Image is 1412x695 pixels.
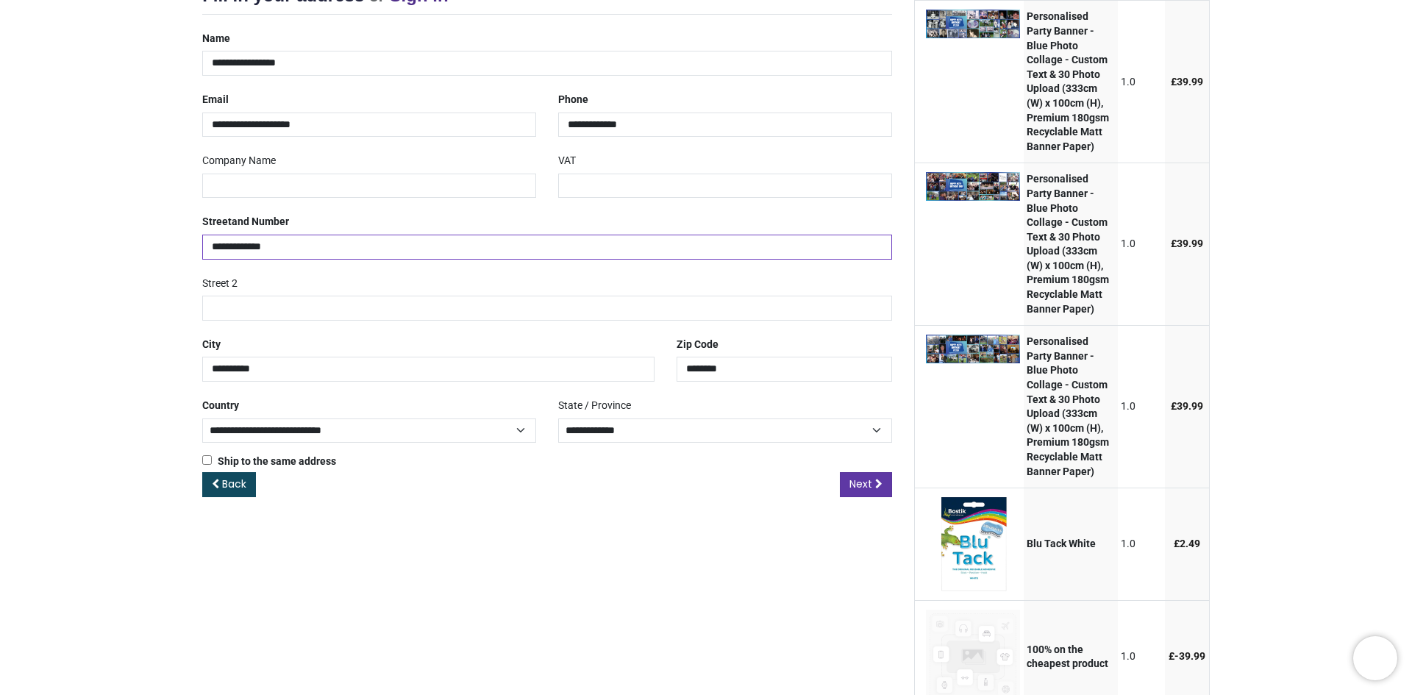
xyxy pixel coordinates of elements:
[1027,173,1109,314] strong: Personalised Party Banner - Blue Photo Collage - Custom Text & 30 Photo Upload (333cm (W) x 100cm...
[926,497,1020,591] img: [BLU-TACK-WHITE] Blu Tack White
[202,210,289,235] label: Street
[1121,237,1161,252] div: 1.0
[840,472,892,497] a: Next
[202,393,239,418] label: Country
[1174,538,1200,549] span: £
[1027,644,1108,670] strong: 100% on the cheapest product
[1180,538,1200,549] span: 2.49
[1177,238,1203,249] span: 39.99
[232,215,289,227] span: and Number
[1027,335,1109,477] strong: Personalised Party Banner - Blue Photo Collage - Custom Text & 30 Photo Upload (333cm (W) x 100cm...
[202,472,256,497] a: Back
[926,10,1020,38] img: mUE99AAAAAZJREFUAwCyHizZ0Z9i2wAAAABJRU5ErkJggg==
[1353,636,1397,680] iframe: Brevo live chat
[926,335,1020,363] img: xiMYpAAAABklEQVQDAK5DPcXo7EhAAAAAAElFTkSuQmCC
[558,88,588,113] label: Phone
[1027,10,1109,152] strong: Personalised Party Banner - Blue Photo Collage - Custom Text & 30 Photo Upload (333cm (W) x 100cm...
[1177,76,1203,88] span: 39.99
[202,455,336,469] label: Ship to the same address
[1171,76,1203,88] span: £
[1121,399,1161,414] div: 1.0
[677,332,719,357] label: Zip Code
[558,393,631,418] label: State / Province
[1174,650,1205,662] span: -﻿39.99
[1169,650,1205,662] span: £
[202,271,238,296] label: Street 2
[1171,238,1203,249] span: £
[222,477,246,491] span: Back
[202,455,212,465] input: Ship to the same address
[849,477,872,491] span: Next
[202,26,230,51] label: Name
[202,332,221,357] label: City
[202,88,229,113] label: Email
[558,149,576,174] label: VAT
[1027,538,1096,549] strong: Blu Tack White
[1177,400,1203,412] span: 39.99
[926,172,1020,200] img: qPAdBAAAABklEQVQDAIA7imz2bYqWAAAAAElFTkSuQmCC
[1121,75,1161,90] div: 1.0
[1121,537,1161,552] div: 1.0
[1121,649,1161,664] div: 1.0
[1171,400,1203,412] span: £
[202,149,276,174] label: Company Name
